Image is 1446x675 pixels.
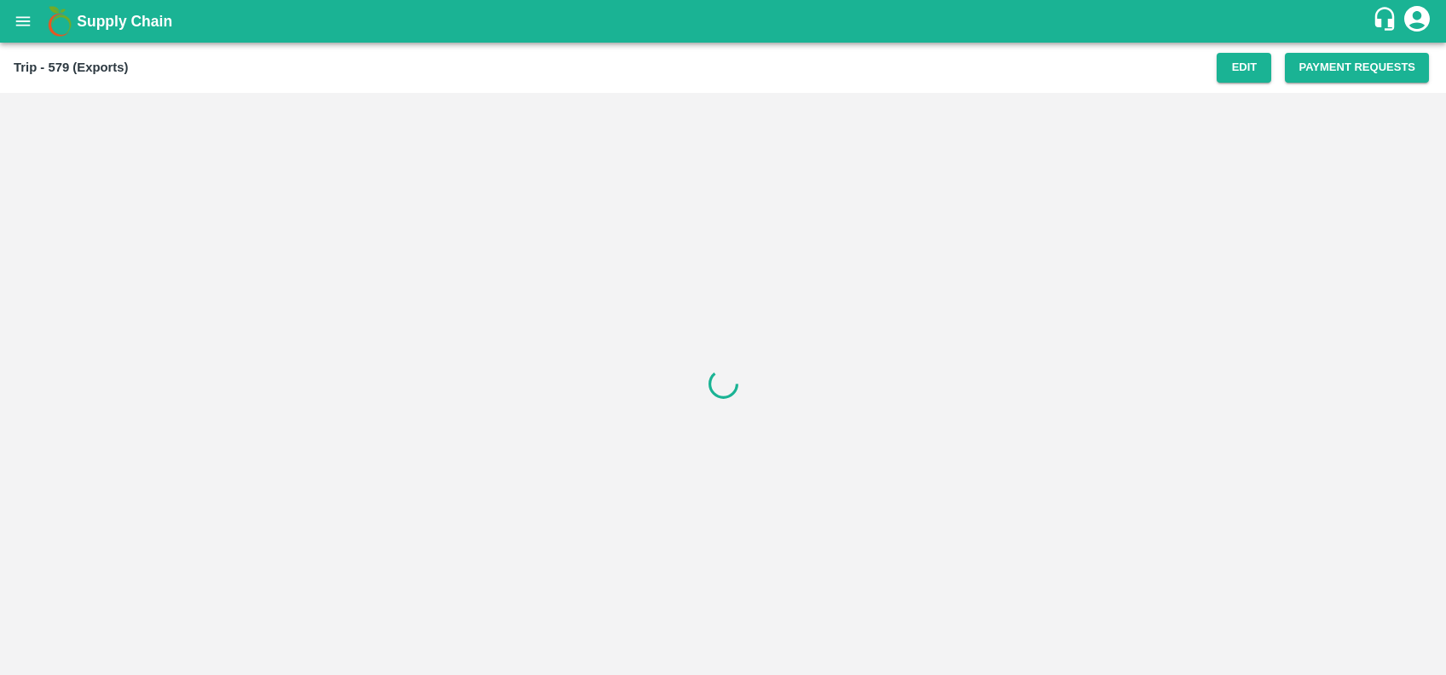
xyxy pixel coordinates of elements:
[77,9,1372,33] a: Supply Chain
[1285,53,1429,83] button: Payment Requests
[43,4,77,38] img: logo
[14,61,128,74] b: Trip - 579 (Exports)
[1217,53,1271,83] button: Edit
[1372,6,1402,37] div: customer-support
[3,2,43,41] button: open drawer
[77,13,172,30] b: Supply Chain
[1402,3,1432,39] div: account of current user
